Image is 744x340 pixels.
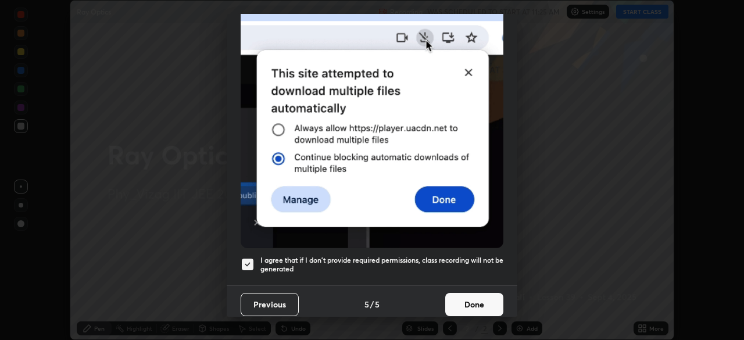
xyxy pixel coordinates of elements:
h4: 5 [375,298,380,310]
h5: I agree that if I don't provide required permissions, class recording will not be generated [260,256,503,274]
h4: 5 [364,298,369,310]
h4: / [370,298,374,310]
button: Done [445,293,503,316]
button: Previous [241,293,299,316]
